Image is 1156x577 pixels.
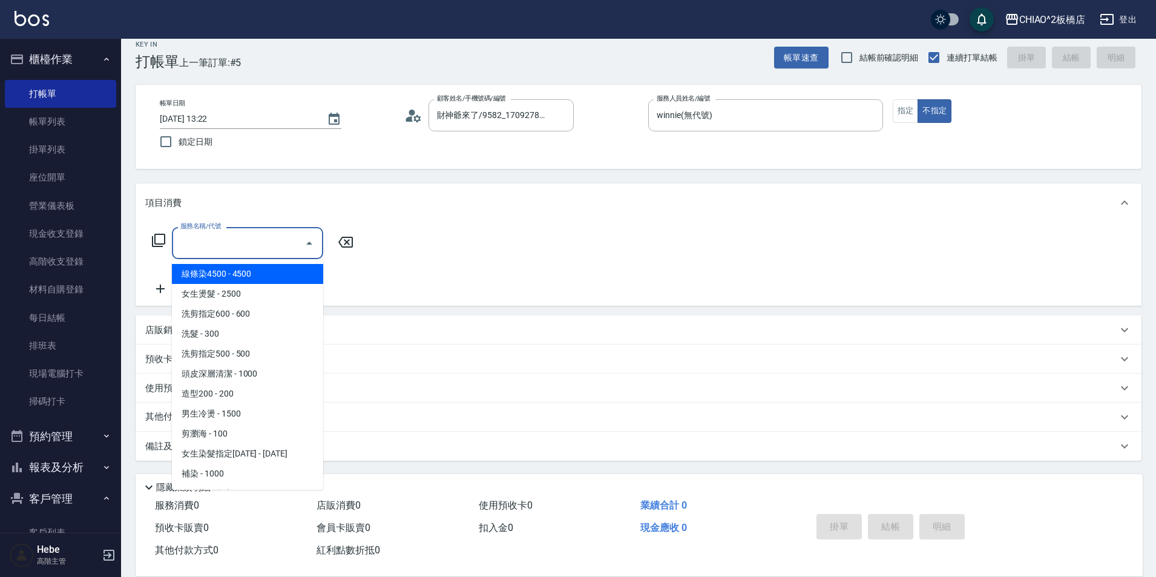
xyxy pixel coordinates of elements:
span: 女生燙髮 - 2500 [172,284,323,304]
a: 帳單列表 [5,108,116,136]
button: 指定 [893,99,919,123]
span: 造型200 - 200 [172,384,323,404]
p: 其他付款方式 [145,410,257,424]
span: 線條染4500 - 4500 [172,264,323,284]
span: 補染 - 1000 [172,464,323,484]
p: 使用預收卡 [145,382,191,395]
label: 顧客姓名/手機號碼/編號 [437,94,506,103]
span: 洗剪指定600 - 600 [172,304,323,324]
p: 備註及來源 [145,440,191,453]
span: 會員卡販賣 0 [317,522,370,533]
button: CHIAO^2板橋店 [1000,7,1091,32]
input: YYYY/MM/DD hh:mm [160,109,315,129]
span: 鎖定日期 [179,136,212,148]
span: 連續打單結帳 [947,51,997,64]
a: 排班表 [5,332,116,360]
a: 營業儀表板 [5,192,116,220]
div: 備註及來源 [136,432,1141,461]
a: 材料自購登錄 [5,275,116,303]
button: 客戶管理 [5,483,116,515]
span: 扣入金 0 [479,522,513,533]
div: 項目消費 [136,183,1141,222]
span: 現金應收 0 [640,522,687,533]
span: 紅利點數折抵 0 [317,544,380,556]
a: 掛單列表 [5,136,116,163]
span: 女生染髮指定[DATE] - [DATE] [172,444,323,464]
span: 店販消費 0 [317,500,361,511]
a: 現金收支登錄 [5,220,116,248]
div: 使用預收卡 [136,374,1141,403]
a: 座位開單 [5,163,116,191]
span: 業績合計 0 [640,500,687,511]
a: 高階收支登錄 [5,248,116,275]
span: 預收卡販賣 0 [155,522,209,533]
button: 帳單速查 [774,47,829,69]
div: 其他付款方式入金可用餘額: 0 [136,403,1141,432]
span: 上一筆訂單:#5 [179,55,241,70]
p: 隱藏業績明細 [156,481,211,494]
button: 櫃檯作業 [5,44,116,75]
a: 客戶列表 [5,519,116,547]
span: 洗剪指定500 - 500 [172,344,323,364]
button: 預約管理 [5,421,116,452]
button: Close [300,234,319,253]
p: 項目消費 [145,197,182,209]
label: 服務人員姓名/編號 [657,94,710,103]
span: 洗髮 - 300 [172,324,323,344]
span: 男生染髮指定 - 1500 [172,484,323,504]
button: save [970,7,994,31]
a: 掃碼打卡 [5,387,116,415]
h2: Key In [136,41,179,48]
label: 服務名稱/代號 [180,222,221,231]
span: 使用預收卡 0 [479,500,533,511]
p: 預收卡販賣 [145,353,191,366]
span: 其他付款方式 0 [155,544,218,556]
span: 剪瀏海 - 100 [172,424,323,444]
button: Choose date, selected date is 2025-08-15 [320,105,349,134]
button: 登出 [1095,8,1141,31]
p: 高階主管 [37,556,99,567]
label: 帳單日期 [160,99,185,108]
span: 服務消費 0 [155,500,199,511]
a: 打帳單 [5,80,116,108]
img: Person [10,543,34,567]
button: 報表及分析 [5,452,116,483]
span: 頭皮深層清潔 - 1000 [172,364,323,384]
span: 結帳前確認明細 [859,51,919,64]
p: 店販銷售 [145,324,182,337]
h3: 打帳單 [136,53,179,70]
a: 現場電腦打卡 [5,360,116,387]
a: 每日結帳 [5,304,116,332]
div: CHIAO^2板橋店 [1019,12,1086,27]
h5: Hebe [37,544,99,556]
div: 店販銷售 [136,315,1141,345]
img: Logo [15,11,49,26]
span: 男生冷燙 - 1500 [172,404,323,424]
div: 預收卡販賣 [136,345,1141,374]
button: 不指定 [918,99,951,123]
